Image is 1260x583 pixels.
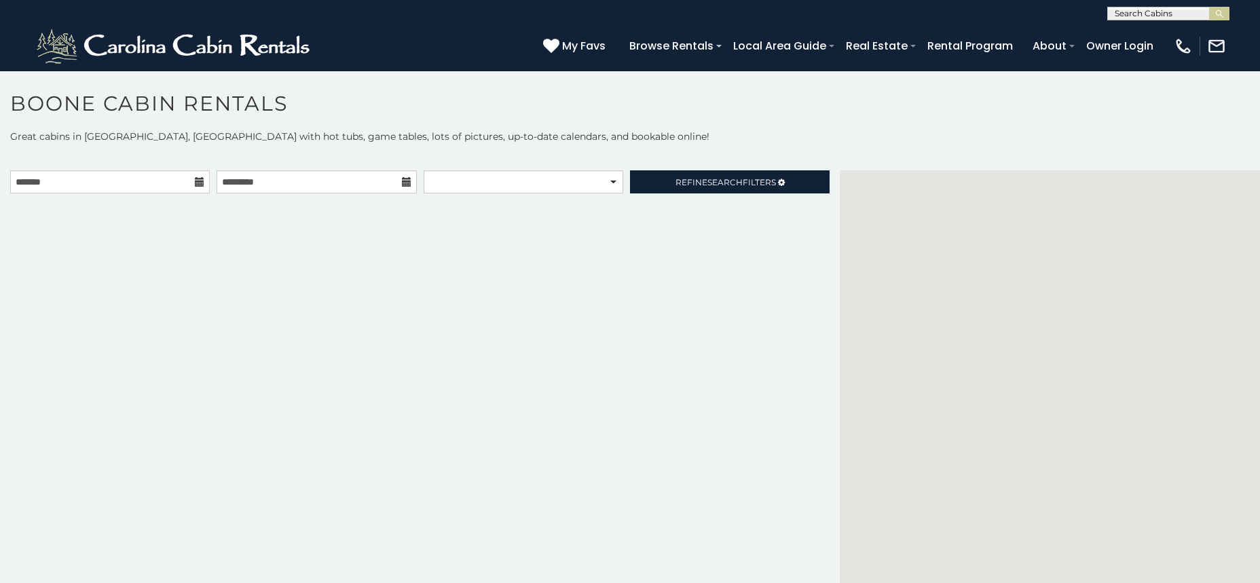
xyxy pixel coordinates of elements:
span: My Favs [562,37,606,54]
img: phone-regular-white.png [1174,37,1193,56]
a: Owner Login [1079,34,1160,58]
span: Refine Filters [675,177,776,187]
a: My Favs [543,37,609,55]
img: mail-regular-white.png [1207,37,1226,56]
a: Browse Rentals [623,34,720,58]
a: About [1026,34,1073,58]
span: Search [707,177,743,187]
a: Local Area Guide [726,34,833,58]
a: RefineSearchFilters [630,170,830,193]
img: White-1-2.png [34,26,316,67]
a: Rental Program [921,34,1020,58]
a: Real Estate [839,34,914,58]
